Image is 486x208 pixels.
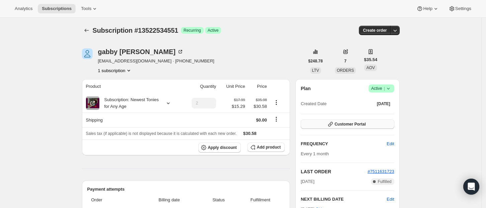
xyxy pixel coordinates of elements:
[373,99,394,109] button: [DATE]
[412,4,443,13] button: Help
[42,6,72,11] span: Subscriptions
[98,67,132,74] button: Product actions
[312,68,319,73] span: LTV
[383,139,398,149] button: Edit
[301,100,326,107] span: Created Date
[371,85,392,92] span: Active
[366,65,375,70] span: AOV
[301,178,314,185] span: [DATE]
[384,86,385,91] span: |
[363,28,387,33] span: Create order
[82,48,93,59] span: gabby parris
[232,103,245,110] span: $15.29
[271,99,282,106] button: Product actions
[301,120,394,129] button: Customer Portal
[455,6,471,11] span: Settings
[218,79,247,94] th: Unit Price
[301,151,329,156] span: Every 1 month
[387,196,394,203] button: Edit
[87,193,139,207] th: Order
[77,4,102,13] button: Tools
[201,197,236,203] span: Status
[82,26,91,35] button: Subscriptions
[368,169,394,174] a: #7511631723
[243,131,257,136] span: $30.58
[198,143,241,153] button: Apply discount
[141,197,197,203] span: Billing date
[184,28,201,33] span: Recurring
[257,145,281,150] span: Add product
[15,6,32,11] span: Analytics
[368,168,394,175] button: #7511631723
[256,118,267,123] span: $0.00
[423,6,432,11] span: Help
[208,145,237,150] span: Apply discount
[301,168,368,175] h2: LAST ORDER
[93,27,178,34] span: Subscription #13522534551
[82,113,183,127] th: Shipping
[364,56,377,63] span: $35.54
[234,98,245,102] small: $17.99
[340,56,351,66] button: 7
[344,58,347,64] span: 7
[182,79,218,94] th: Quantity
[271,116,282,123] button: Shipping actions
[308,58,323,64] span: $248.78
[87,186,285,193] h2: Payment attempts
[378,179,391,184] span: Fulfilled
[304,56,327,66] button: $248.78
[249,103,267,110] span: $30.58
[387,141,394,147] span: Edit
[359,26,391,35] button: Create order
[99,96,160,110] div: Subscription: Newest Tonies for Any Age
[334,122,366,127] span: Customer Portal
[301,141,387,147] h2: FREQUENCY
[38,4,76,13] button: Subscriptions
[247,79,269,94] th: Price
[82,79,183,94] th: Product
[337,68,354,73] span: ORDERS
[463,179,479,195] div: Open Intercom Messenger
[208,28,219,33] span: Active
[98,48,184,55] div: gabby [PERSON_NAME]
[301,85,311,92] h2: Plan
[256,98,267,102] small: $35.98
[445,4,475,13] button: Settings
[81,6,91,11] span: Tools
[248,143,285,152] button: Add product
[98,58,214,64] span: [EMAIL_ADDRESS][DOMAIN_NAME] · [PHONE_NUMBER]
[377,101,390,107] span: [DATE]
[11,4,36,13] button: Analytics
[301,196,387,203] h2: NEXT BILLING DATE
[240,197,281,203] span: Fulfillment
[86,131,237,136] span: Sales tax (if applicable) is not displayed because it is calculated with each new order.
